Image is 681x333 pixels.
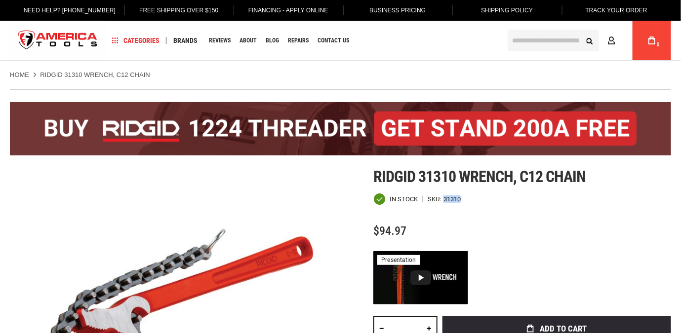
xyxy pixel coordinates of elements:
a: About [235,34,261,47]
img: BOGO: Buy the RIDGID® 1224 Threader (26092), get the 92467 200A Stand FREE! [10,102,671,155]
a: Categories [108,34,164,47]
a: 0 [642,21,661,60]
strong: SKU [428,196,443,202]
span: 0 [657,42,660,47]
span: Repairs [288,37,309,43]
span: Reviews [209,37,231,43]
span: Shipping Policy [481,7,533,14]
span: Contact Us [318,37,349,43]
button: Search [580,31,599,50]
a: Reviews [204,34,235,47]
strong: RIDGID 31310 WRENCH, C12 CHAIN [40,71,150,78]
a: Home [10,71,29,79]
a: Contact Us [313,34,354,47]
span: About [240,37,257,43]
span: Blog [266,37,279,43]
div: Availability [373,193,418,205]
span: In stock [390,196,418,202]
a: Blog [261,34,283,47]
span: Categories [112,37,160,44]
span: Add to Cart [540,325,587,333]
a: store logo [10,22,106,59]
img: America Tools [10,22,106,59]
a: Brands [169,34,202,47]
span: Ridgid 31310 wrench, c12 chain [373,167,586,186]
span: Brands [173,37,198,44]
span: $94.97 [373,224,406,238]
a: Repairs [283,34,313,47]
div: 31310 [443,196,461,202]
